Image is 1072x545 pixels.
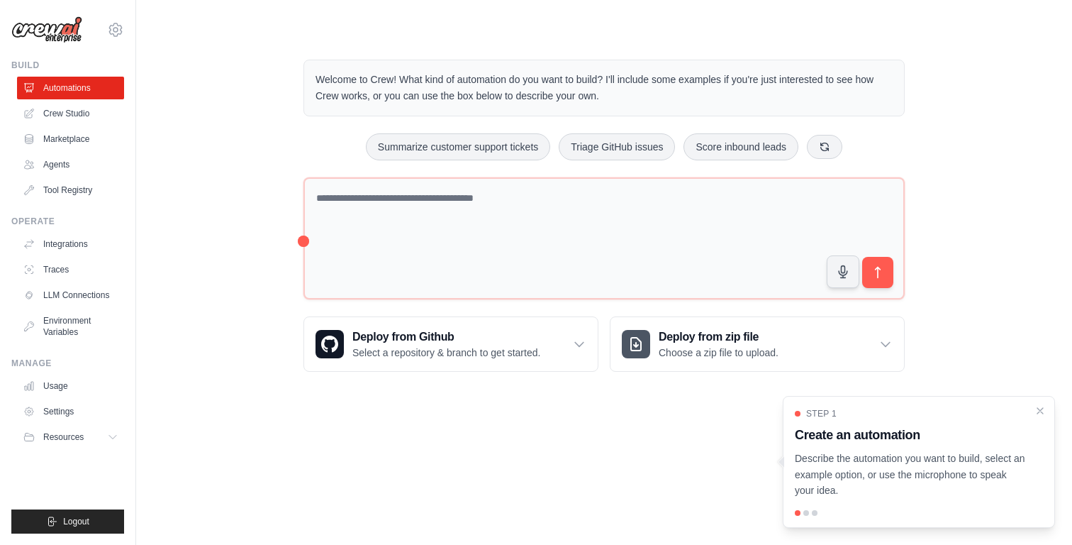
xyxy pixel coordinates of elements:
span: Resources [43,431,84,443]
button: Triage GitHub issues [559,133,675,160]
a: LLM Connections [17,284,124,307]
a: Integrations [17,233,124,255]
button: Score inbound leads [683,133,798,160]
img: Logo [11,16,82,43]
a: Environment Variables [17,309,124,343]
a: Crew Studio [17,102,124,125]
button: Resources [17,426,124,448]
a: Tool Registry [17,179,124,202]
h3: Deploy from zip file [659,329,778,346]
p: Welcome to Crew! What kind of automation do you want to build? I'll include some examples if you'... [316,72,893,104]
h3: Deploy from Github [352,329,540,346]
p: Select a repository & branch to get started. [352,346,540,360]
h3: Create an automation [795,425,1026,445]
div: Build [11,60,124,71]
a: Automations [17,77,124,99]
a: Settings [17,400,124,423]
button: Summarize customer support tickets [366,133,550,160]
span: Step 1 [806,408,837,419]
span: Logout [63,516,89,527]
p: Describe the automation you want to build, select an example option, or use the microphone to spe... [795,451,1026,499]
button: Close walkthrough [1034,405,1046,417]
a: Marketplace [17,128,124,150]
a: Traces [17,258,124,281]
a: Agents [17,153,124,176]
div: Manage [11,358,124,369]
button: Logout [11,510,124,534]
div: Operate [11,216,124,227]
p: Choose a zip file to upload. [659,346,778,360]
a: Usage [17,375,124,397]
